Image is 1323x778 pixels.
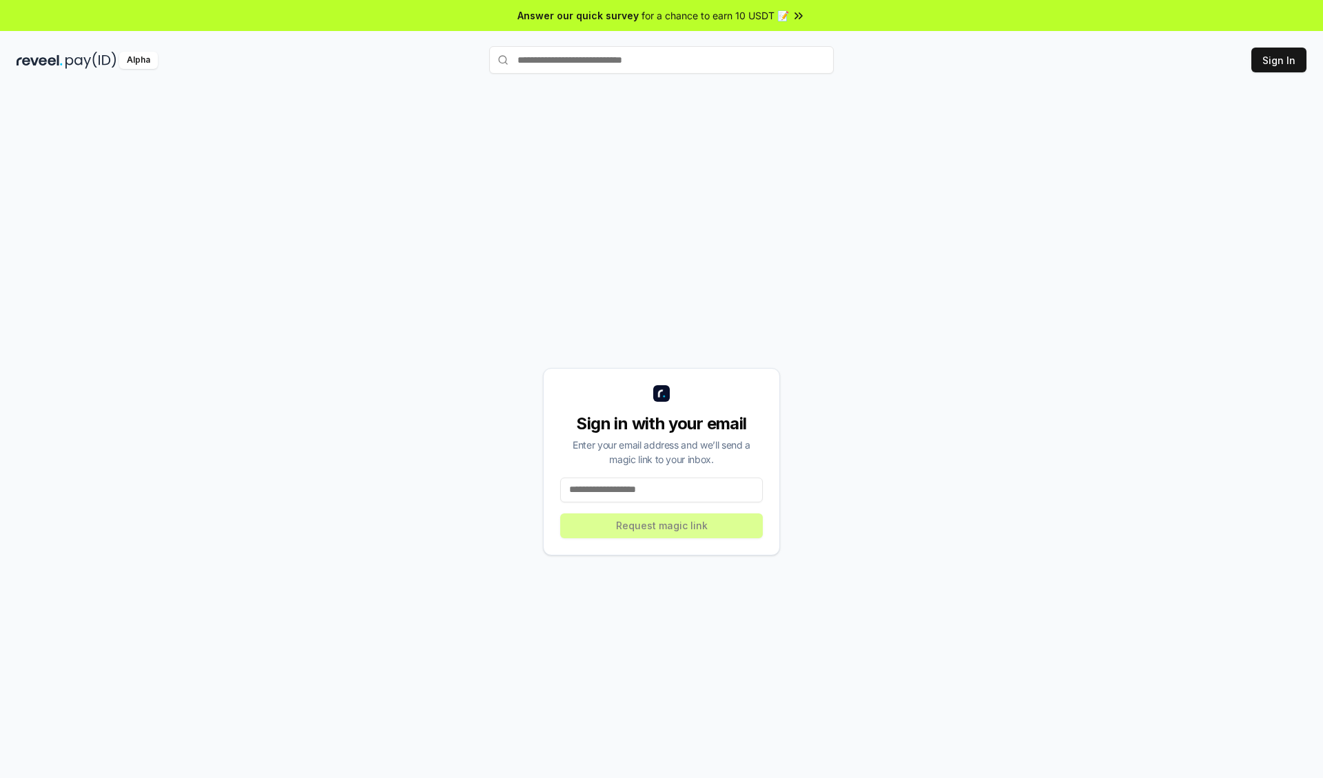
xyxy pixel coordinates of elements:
div: Enter your email address and we’ll send a magic link to your inbox. [560,438,763,467]
span: Answer our quick survey [517,8,639,23]
img: reveel_dark [17,52,63,69]
div: Sign in with your email [560,413,763,435]
img: pay_id [65,52,116,69]
img: logo_small [653,385,670,402]
div: Alpha [119,52,158,69]
button: Sign In [1251,48,1306,72]
span: for a chance to earn 10 USDT 📝 [642,8,789,23]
